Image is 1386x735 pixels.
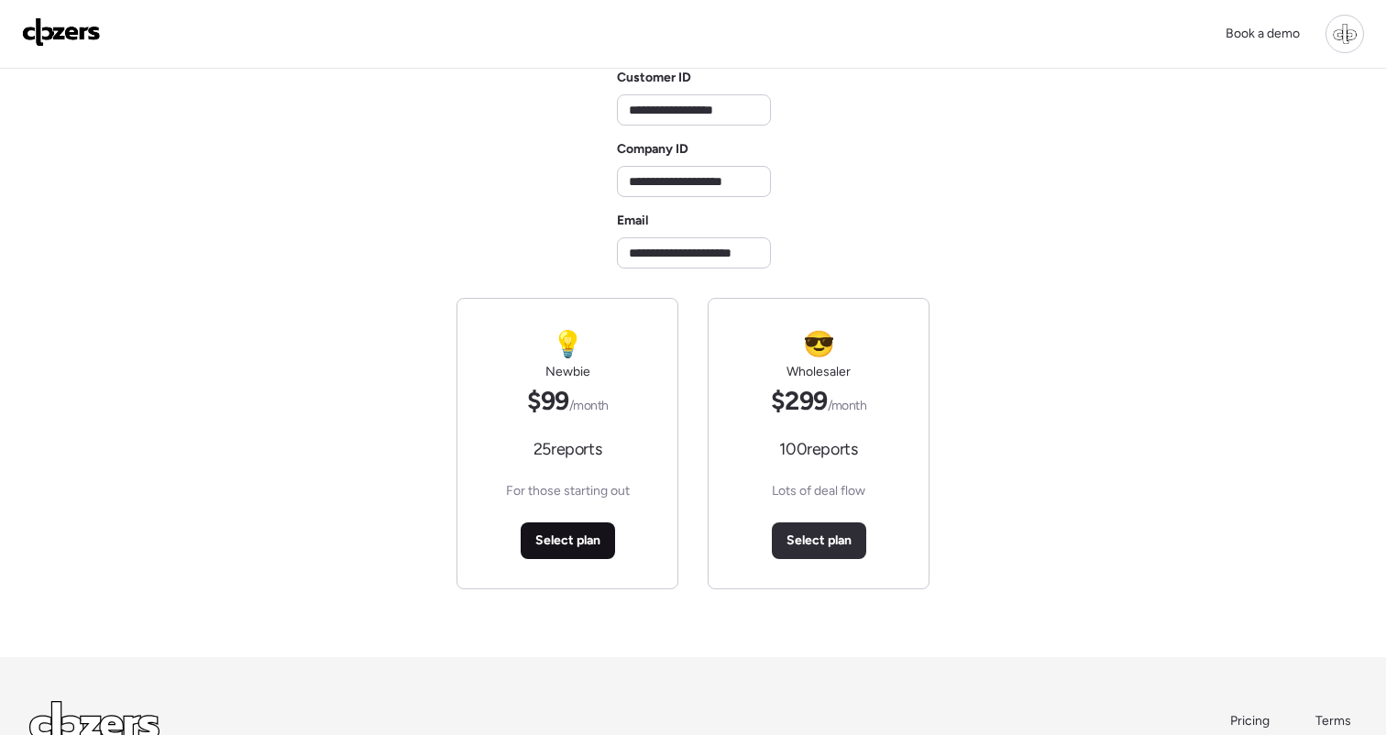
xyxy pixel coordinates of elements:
span: $99 [527,385,609,416]
span: Lots of deal flow [772,482,865,500]
span: 25 reports [533,438,602,460]
span: Select plan [535,532,600,550]
h2: Wholesaler [786,363,851,381]
span: Pricing [1230,713,1270,729]
span: For those starting out [506,482,630,500]
span: 💡 [552,328,583,359]
a: Pricing [1230,712,1271,730]
img: Logo [22,17,101,47]
span: /month [828,398,867,413]
span: 100 reports [779,438,857,460]
span: $299 [771,385,866,416]
h2: Newbie [545,363,590,381]
span: Select plan [786,532,852,550]
a: Terms [1315,712,1357,730]
label: Email [617,213,648,228]
span: /month [569,398,609,413]
span: 😎 [803,328,834,359]
span: Book a demo [1226,26,1300,41]
span: Terms [1315,713,1351,729]
label: Customer ID [617,70,691,85]
label: Company ID [617,141,688,157]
